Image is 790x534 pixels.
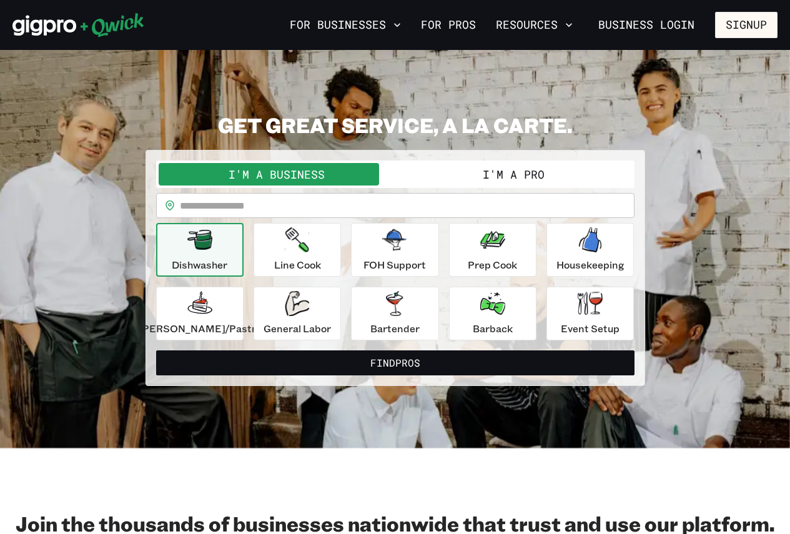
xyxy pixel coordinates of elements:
p: General Labor [264,321,331,336]
button: General Labor [254,287,341,340]
p: Bartender [370,321,420,336]
button: Prep Cook [449,223,536,277]
button: Housekeeping [546,223,634,277]
button: Barback [449,287,536,340]
button: I'm a Pro [395,163,632,185]
h2: GET GREAT SERVICE, A LA CARTE. [146,112,645,137]
a: Business Login [588,12,705,38]
p: Dishwasher [172,257,227,272]
button: Signup [715,12,778,38]
p: Barback [473,321,513,336]
p: Event Setup [561,321,620,336]
p: Prep Cook [468,257,517,272]
button: For Businesses [285,14,406,36]
button: Line Cook [254,223,341,277]
p: Line Cook [274,257,321,272]
p: Housekeeping [556,257,625,272]
button: Bartender [351,287,438,340]
a: For Pros [416,14,481,36]
p: FOH Support [363,257,426,272]
button: I'm a Business [159,163,395,185]
button: FindPros [156,350,634,375]
p: [PERSON_NAME]/Pastry [139,321,261,336]
button: Dishwasher [156,223,244,277]
button: [PERSON_NAME]/Pastry [156,287,244,340]
button: Resources [491,14,578,36]
button: Event Setup [546,287,634,340]
button: FOH Support [351,223,438,277]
